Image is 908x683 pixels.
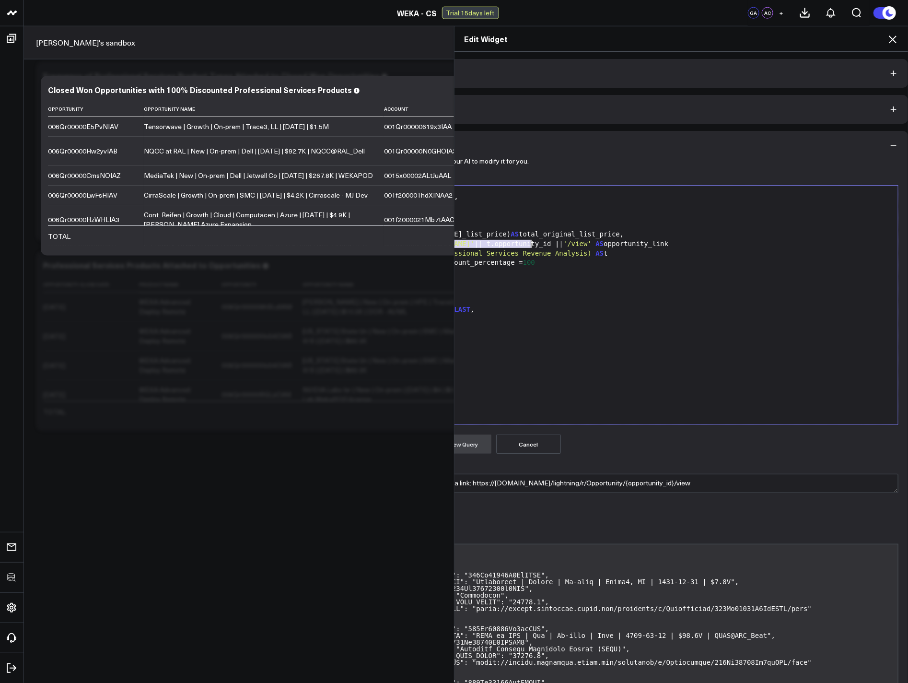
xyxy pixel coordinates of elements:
[496,435,561,454] button: Cancel
[595,240,604,247] span: AS
[362,202,893,212] div: t.opportunity_name,
[385,249,592,257] span: use_dataset(Professional Services Revenue Analysis)
[357,175,898,180] label: Edit Query
[454,306,471,313] span: LAST
[348,131,908,160] button: Widget Query
[362,258,893,268] div: t.calculated_discount_percentage =
[427,435,491,454] button: Preview Query
[348,95,908,124] button: Widget Date Settings
[397,8,437,18] a: WEKA - CS
[595,249,604,257] span: AS
[362,305,893,315] div: ,
[362,211,893,221] div: t.account_id,
[776,7,787,19] button: +
[362,268,893,277] div: ,
[442,7,499,19] div: Trial: 15 days left
[362,324,893,333] div: ;
[362,277,893,286] div: ,
[464,34,898,44] h2: Edit Widget
[357,531,898,537] h6: Metric Preview
[362,221,893,230] div: t.account_name,
[762,7,773,19] div: AC
[348,59,908,88] button: Widget Display
[362,249,893,259] div: t
[780,10,784,16] span: +
[511,230,519,238] span: AS
[563,240,592,247] span: '/view'
[362,239,893,249] div: || t.opportunity_id || opportunity_link
[362,230,893,239] div: ([DOMAIN_NAME]_list_price) total_original_list_price,
[523,259,535,266] span: 100
[748,7,759,19] div: GA
[362,286,893,296] div: ,
[357,463,898,469] label: Modify Query via AI
[362,192,893,202] div: t.opportunity_id,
